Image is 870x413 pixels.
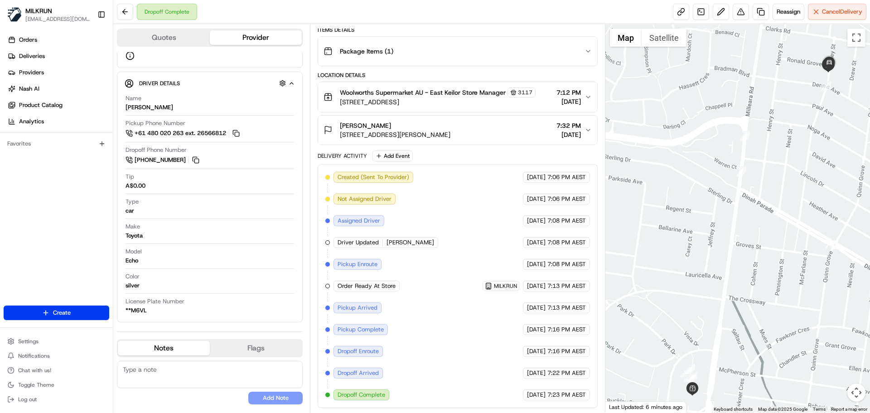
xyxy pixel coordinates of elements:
div: car [126,207,134,215]
span: Assigned Driver [338,217,380,225]
button: Show street map [610,29,642,47]
span: Color [126,272,140,281]
span: Type [126,198,139,206]
span: Model [126,248,142,256]
button: Chat with us! [4,364,109,377]
div: A$0.00 [126,182,145,190]
button: Package Items (1) [318,37,597,66]
span: [DATE] [527,238,546,247]
span: [PERSON_NAME] [340,121,391,130]
span: Tip [126,173,134,181]
span: [DATE] [527,369,546,377]
span: Dropoff Enroute [338,347,379,355]
img: Google [608,401,638,413]
span: Pickup Phone Number [126,119,185,127]
a: +61 480 020 263 ext. 26566812 [126,128,241,138]
span: Driver Details [139,80,180,87]
span: Analytics [19,117,44,126]
button: MILKRUNMILKRUN[EMAIL_ADDRESS][DOMAIN_NAME] [4,4,94,25]
span: [PERSON_NAME] [387,238,434,247]
button: Provider [210,30,302,45]
button: Woolworths Supermarket AU - East Keilor Store Manager3117[STREET_ADDRESS]7:12 PM[DATE] [318,82,597,112]
span: 7:13 PM AEST [547,304,586,312]
button: Map camera controls [847,384,865,402]
span: Notifications [18,352,50,360]
span: License Plate Number [126,297,184,306]
span: 7:23 PM AEST [547,391,586,399]
a: [PHONE_NUMBER] [126,155,201,165]
span: [DATE] [527,282,546,290]
button: Notifications [4,350,109,362]
span: Providers [19,68,44,77]
span: Pickup Arrived [338,304,377,312]
div: 1 [736,166,746,176]
span: [DATE] [527,391,546,399]
button: Reassign [773,4,804,20]
button: Keyboard shortcuts [714,406,753,413]
span: 3117 [518,89,532,96]
span: [DATE] [556,130,581,139]
a: Nash AI [4,82,113,96]
button: Quotes [118,30,210,45]
button: [PERSON_NAME][STREET_ADDRESS][PERSON_NAME]7:32 PM[DATE] [318,116,597,145]
span: 7:12 PM [556,88,581,97]
a: Orders [4,33,113,47]
span: Chat with us! [18,367,51,374]
div: Location Details [318,72,597,79]
button: Settings [4,335,109,348]
span: Settings [18,338,39,345]
span: Create [53,309,71,317]
span: 7:08 PM AEST [547,260,586,268]
a: Terms [813,407,826,412]
button: [EMAIL_ADDRESS][DOMAIN_NAME] [25,15,90,23]
span: Dropoff Arrived [338,369,379,377]
a: Open this area in Google Maps (opens a new window) [608,401,638,413]
div: 6 [740,131,750,141]
span: Pickup Enroute [338,260,377,268]
span: Make [126,223,140,231]
div: 2 [681,367,691,377]
span: [PHONE_NUMBER] [135,156,186,164]
span: [DATE] [527,195,546,203]
span: [DATE] [527,173,546,181]
span: +61 480 020 263 ext. 26566812 [135,129,226,137]
span: Pickup Complete [338,326,384,334]
span: Name [126,94,141,102]
span: 7:16 PM AEST [547,347,586,355]
button: Create [4,306,109,320]
span: 7:08 PM AEST [547,217,586,225]
div: Favorites [4,136,109,151]
span: 7:08 PM AEST [547,238,586,247]
span: [STREET_ADDRESS][PERSON_NAME] [340,130,450,139]
button: Driver Details [125,76,295,91]
div: Delivery Activity [318,152,367,160]
div: 3 [684,372,694,382]
div: 4 [687,372,697,382]
span: 7:06 PM AEST [547,195,586,203]
span: Reassign [777,8,800,16]
button: Log out [4,393,109,406]
span: Order Ready At Store [338,282,396,290]
span: MILKRUN [494,282,517,290]
span: [DATE] [527,260,546,268]
span: MILKRUN [25,6,52,15]
button: Toggle fullscreen view [847,29,865,47]
span: 7:06 PM AEST [547,173,586,181]
button: Flags [210,341,302,355]
a: Deliveries [4,49,113,63]
div: Items Details [318,26,597,34]
span: Not Assigned Driver [338,195,391,203]
span: Cancel Delivery [822,8,862,16]
a: Analytics [4,114,113,129]
span: Created (Sent To Provider) [338,173,409,181]
span: Product Catalog [19,101,63,109]
button: Add Event [372,151,413,161]
span: [DATE] [527,347,546,355]
a: Providers [4,65,113,80]
span: Log out [18,396,37,403]
span: [DATE] [527,304,546,312]
span: Driver Updated [338,238,379,247]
